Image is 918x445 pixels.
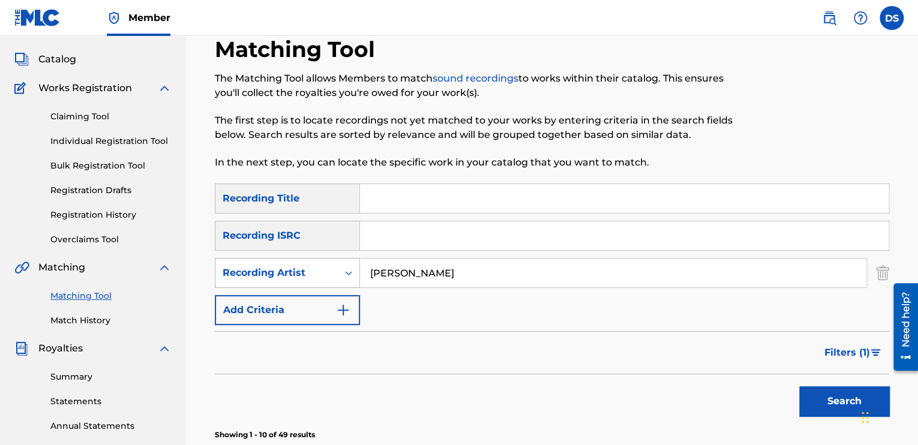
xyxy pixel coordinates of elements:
[38,52,76,67] span: Catalog
[817,6,841,30] a: Public Search
[215,113,734,142] p: The first step is to locate recordings not yet matched to your works by entering criteria in the ...
[128,11,170,25] span: Member
[876,258,889,288] img: Delete Criterion
[817,338,889,368] button: Filters (1)
[848,6,872,30] div: Help
[157,81,172,95] img: expand
[14,52,76,67] a: CatalogCatalog
[50,233,172,246] a: Overclaims Tool
[14,23,87,38] a: SummarySummary
[50,209,172,221] a: Registration History
[822,11,836,25] img: search
[38,260,85,275] span: Matching
[880,6,904,30] div: User Menu
[107,11,121,25] img: Top Rightsholder
[215,36,381,63] h2: Matching Tool
[14,341,29,356] img: Royalties
[215,155,734,170] p: In the next step, you can locate the specific work in your catalog that you want to match.
[14,260,29,275] img: Matching
[871,349,881,356] img: filter
[215,429,889,440] p: Showing 1 - 10 of 49 results
[50,290,172,302] a: Matching Tool
[215,184,889,422] form: Search Form
[157,260,172,275] img: expand
[50,110,172,123] a: Claiming Tool
[50,135,172,148] a: Individual Registration Tool
[858,387,918,445] iframe: Chat Widget
[799,386,889,416] button: Search
[50,160,172,172] a: Bulk Registration Tool
[50,395,172,408] a: Statements
[824,345,870,360] span: Filters ( 1 )
[157,341,172,356] img: expand
[223,266,331,280] div: Recording Artist
[50,184,172,197] a: Registration Drafts
[433,73,518,84] a: sound recordings
[14,81,30,95] img: Works Registration
[215,71,734,100] p: The Matching Tool allows Members to match to works within their catalog. This ensures you'll coll...
[14,52,29,67] img: Catalog
[884,278,918,375] iframe: Resource Center
[50,371,172,383] a: Summary
[14,9,61,26] img: MLC Logo
[336,303,350,317] img: 9d2ae6d4665cec9f34b9.svg
[862,399,869,435] div: Drag
[50,420,172,432] a: Annual Statements
[50,314,172,327] a: Match History
[38,341,83,356] span: Royalties
[853,11,868,25] img: help
[215,295,360,325] button: Add Criteria
[38,81,132,95] span: Works Registration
